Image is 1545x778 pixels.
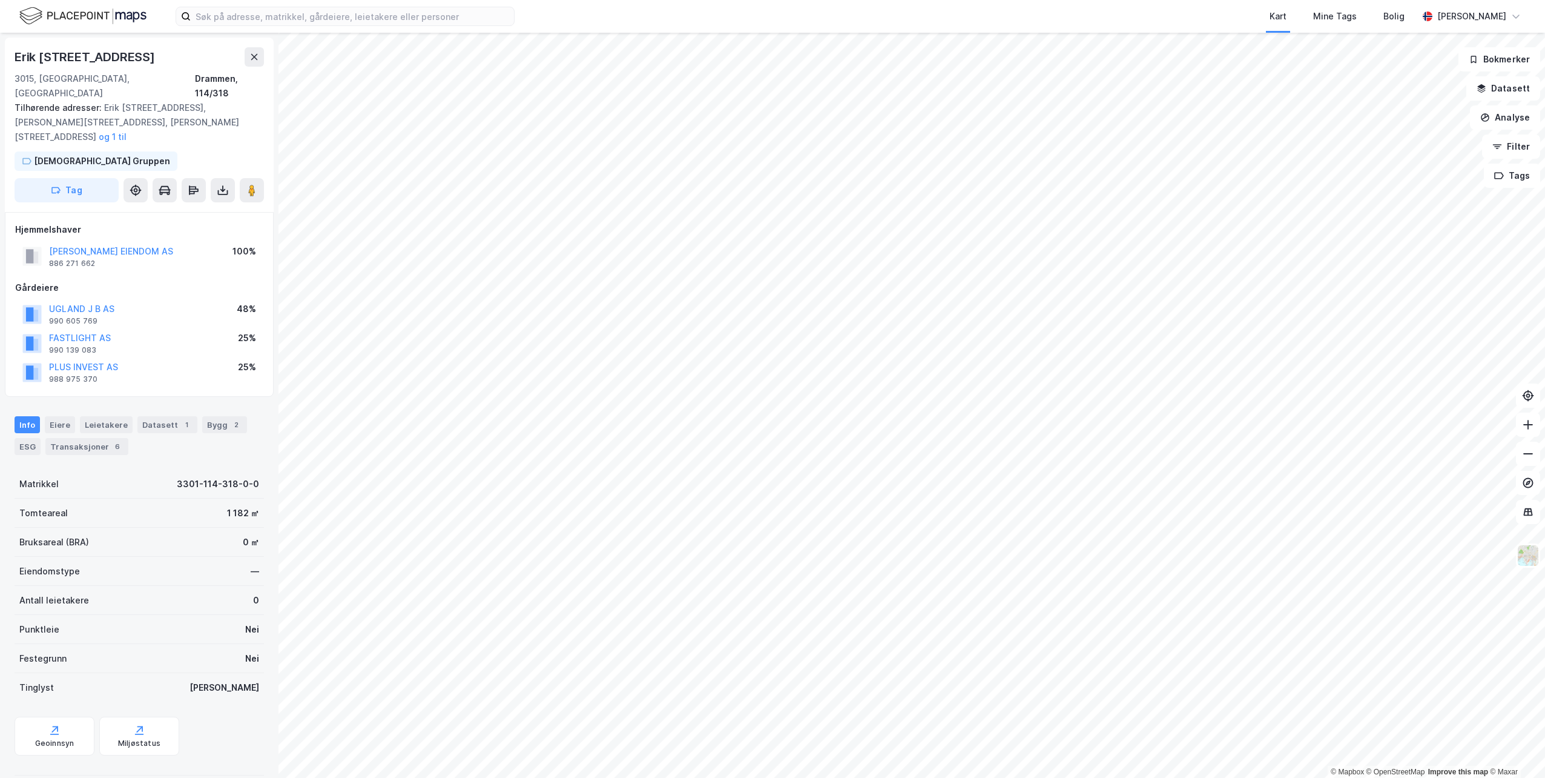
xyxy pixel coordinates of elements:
div: Eiere [45,416,75,433]
img: logo.f888ab2527a4732fd821a326f86c7f29.svg [19,5,147,27]
div: Bolig [1383,9,1405,24]
a: Mapbox [1331,768,1364,776]
span: Tilhørende adresser: [15,102,104,113]
div: Drammen, 114/318 [195,71,264,101]
button: Analyse [1470,105,1540,130]
div: 990 605 769 [49,316,97,326]
div: — [251,564,259,579]
div: 6 [111,441,124,453]
div: Mine Tags [1313,9,1357,24]
div: Tomteareal [19,506,68,520]
img: Z [1517,544,1540,567]
div: 2 [230,419,242,431]
div: 0 ㎡ [243,535,259,550]
a: Improve this map [1428,768,1488,776]
div: Antall leietakere [19,593,89,608]
div: 3015, [GEOGRAPHIC_DATA], [GEOGRAPHIC_DATA] [15,71,195,101]
div: Datasett [137,416,197,433]
div: Gårdeiere [15,281,263,295]
div: 48% [237,302,256,316]
button: Filter [1482,135,1540,159]
div: Kontrollprogram for chat [1484,720,1545,778]
div: Miljøstatus [118,739,160,748]
div: 25% [238,331,256,345]
button: Tags [1484,164,1540,188]
div: Tinglyst [19,680,54,695]
div: Nei [245,622,259,637]
div: Matrikkel [19,477,59,491]
div: Leietakere [80,416,133,433]
div: [PERSON_NAME] [189,680,259,695]
input: Søk på adresse, matrikkel, gårdeiere, leietakere eller personer [191,7,514,25]
div: Geoinnsyn [35,739,74,748]
div: 886 271 662 [49,259,95,268]
button: Tag [15,178,119,202]
div: Festegrunn [19,651,67,666]
div: 990 139 083 [49,345,96,355]
div: Punktleie [19,622,59,637]
div: [DEMOGRAPHIC_DATA] Gruppen [34,154,170,168]
div: Transaksjoner [45,438,128,455]
div: 988 975 370 [49,374,97,384]
div: Erik [STREET_ADDRESS] [15,47,157,67]
div: Eiendomstype [19,564,80,579]
button: Bokmerker [1458,47,1540,71]
div: Bygg [202,416,247,433]
a: OpenStreetMap [1366,768,1425,776]
div: 0 [253,593,259,608]
div: [PERSON_NAME] [1437,9,1506,24]
div: Nei [245,651,259,666]
button: Datasett [1466,76,1540,101]
div: Info [15,416,40,433]
div: 1 [180,419,193,431]
div: 25% [238,360,256,374]
div: ESG [15,438,41,455]
div: Erik [STREET_ADDRESS], [PERSON_NAME][STREET_ADDRESS], [PERSON_NAME][STREET_ADDRESS] [15,101,254,144]
div: Hjemmelshaver [15,222,263,237]
div: 1 182 ㎡ [227,506,259,520]
iframe: Chat Widget [1484,720,1545,778]
div: 100% [232,244,256,259]
div: 3301-114-318-0-0 [177,477,259,491]
div: Kart [1270,9,1286,24]
div: Bruksareal (BRA) [19,535,89,550]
